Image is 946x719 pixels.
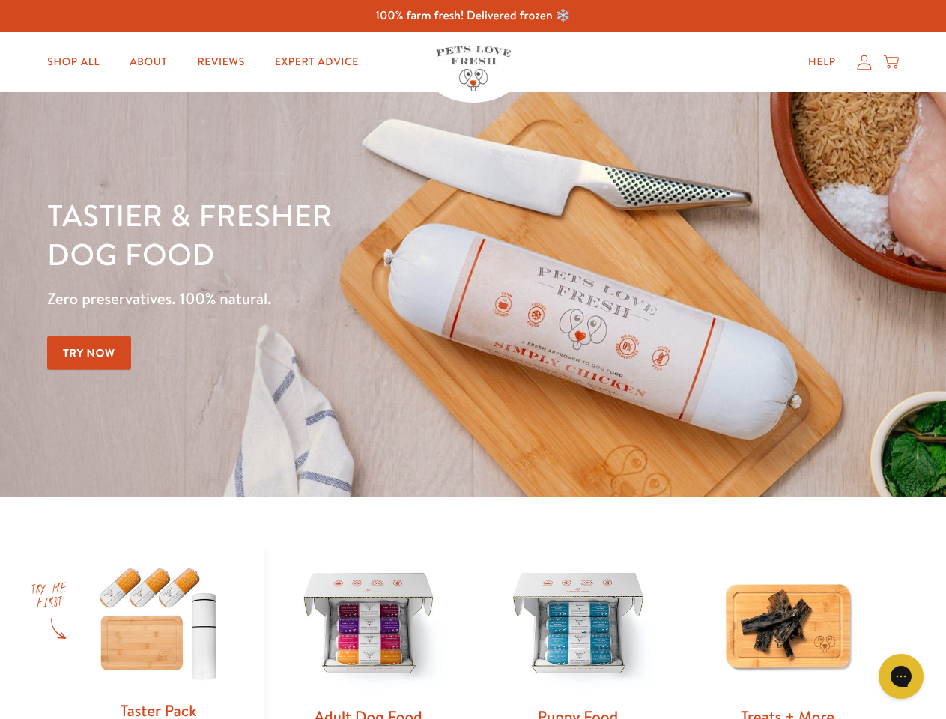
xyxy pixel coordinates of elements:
[47,336,131,370] a: Try Now
[35,47,112,77] a: Shop All
[263,47,371,77] a: Expert Advice
[47,195,615,273] h1: Tastier & fresher dog food
[436,46,511,91] img: Pets Love Fresh
[47,285,615,312] p: Zero preservatives. 100% natural.
[871,649,931,704] iframe: Gorgias live chat messenger
[118,47,179,77] a: About
[796,47,848,77] a: Help
[185,47,256,77] a: Reviews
